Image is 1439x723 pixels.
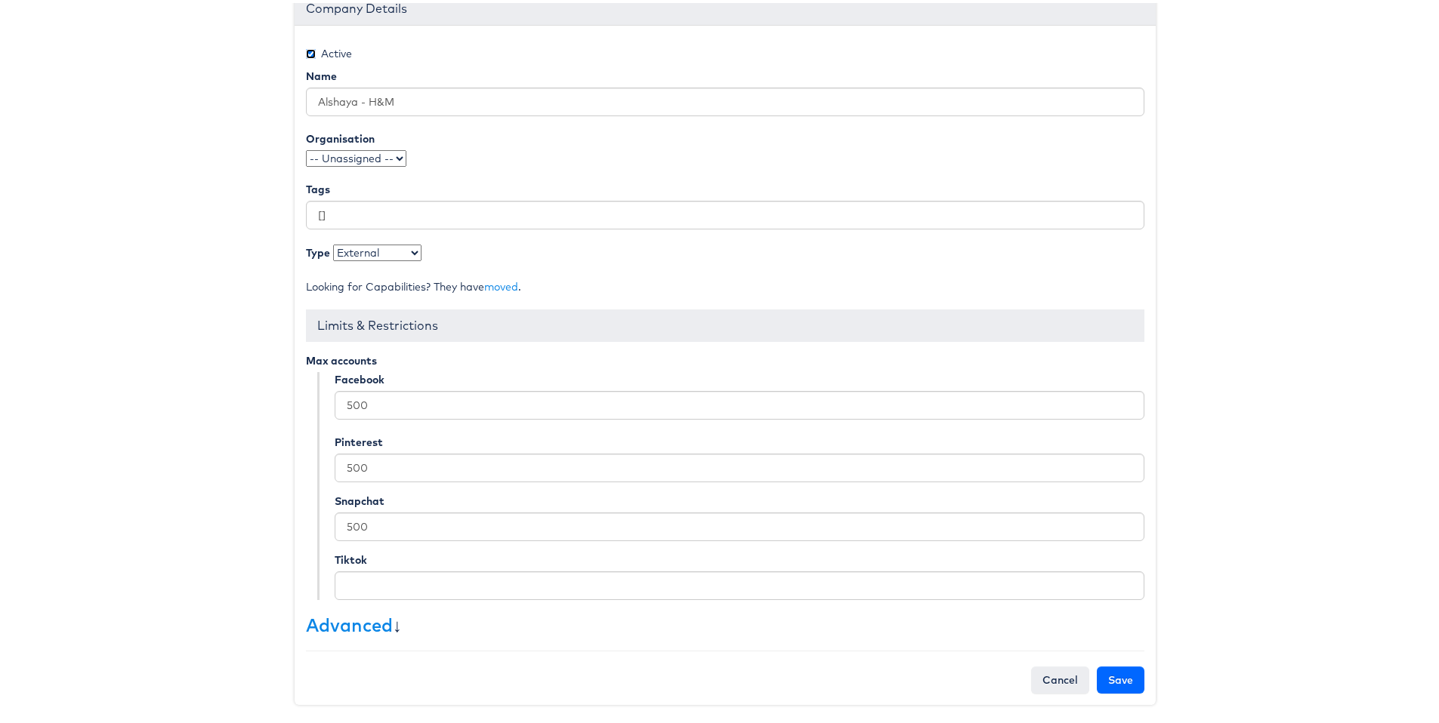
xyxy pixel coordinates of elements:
[335,432,383,447] label: Pinterest
[1031,663,1089,691] a: Cancel
[306,46,316,56] input: Active
[306,611,393,633] a: Advanced
[295,23,1156,702] div: Looking for Capabilities? They have .
[484,277,518,291] a: moved
[335,491,384,506] label: Snapchat
[333,242,422,258] select: Choose from either Internal (staff) or External (client)
[306,128,375,143] label: Organisation
[306,66,337,81] label: Name
[335,549,367,565] label: Tiktok
[306,306,1144,340] div: Limits & Restrictions
[306,612,1144,632] h3: ↓
[306,179,330,194] label: Tags
[306,242,330,257] label: Type
[306,350,377,365] label: Max accounts
[1097,663,1144,691] input: Save
[306,43,352,58] label: Active
[335,369,384,384] label: Facebook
